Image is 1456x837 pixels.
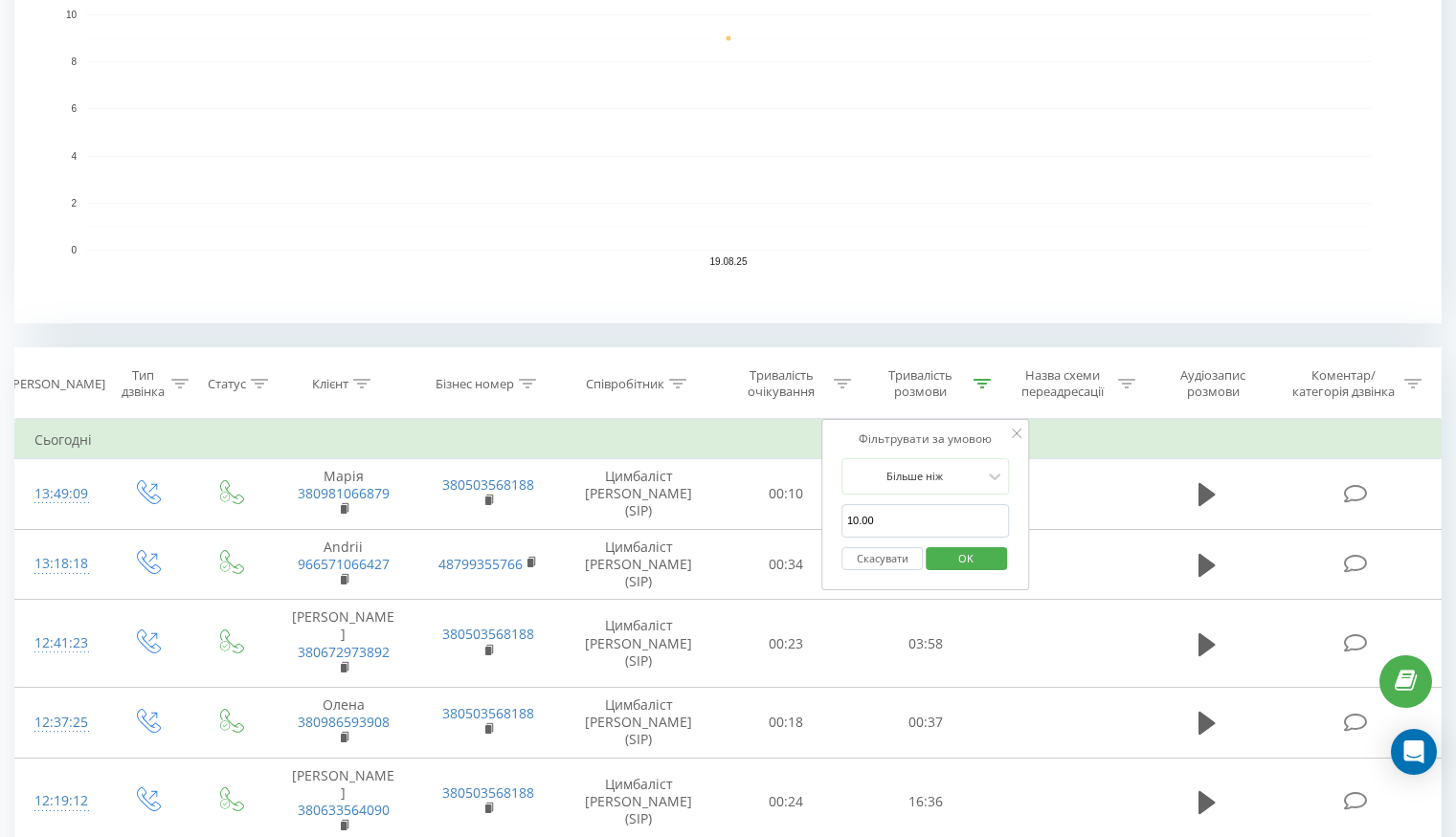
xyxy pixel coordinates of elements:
[312,376,348,392] div: Клієнт
[298,801,390,819] a: 380633564090
[926,547,1007,571] button: OK
[717,600,856,688] td: 00:23
[561,687,717,758] td: Цимбаліст [PERSON_NAME] (SIP)
[717,459,856,530] td: 00:10
[9,376,105,392] div: [PERSON_NAME]
[271,600,415,688] td: [PERSON_NAME]
[34,545,85,583] div: 13:18:18
[71,151,77,162] text: 4
[442,704,534,722] a: 380503568188
[841,430,1010,449] div: Фільтрувати за умовою
[841,547,923,571] button: Скасувати
[734,367,830,400] div: Тривалість очікування
[438,555,523,573] a: 48799355766
[442,783,534,802] a: 380503568188
[561,529,717,600] td: Цимбаліст [PERSON_NAME] (SIP)
[66,10,78,20] text: 10
[856,687,995,758] td: 00:37
[298,484,390,502] a: 380981066879
[442,475,534,494] a: 380503568188
[71,104,77,115] text: 6
[15,421,1442,459] td: Сьогодні
[1391,729,1437,775] div: Open Intercom Messenger
[939,543,993,573] span: OK
[34,782,85,820] div: 12:19:12
[208,376,246,392] div: Статус
[34,475,85,513] div: 13:49:09
[561,600,717,688] td: Цимбаліст [PERSON_NAME] (SIP)
[271,687,415,758] td: Олена
[1013,367,1113,400] div: Назва схеми переадресації
[841,504,1010,538] input: 00:00
[71,245,77,255] text: 0
[71,56,77,67] text: 8
[856,600,995,688] td: 03:58
[873,367,969,400] div: Тривалість розмови
[71,198,77,209] text: 2
[298,713,390,731] a: 380986593908
[717,529,856,600] td: 00:34
[298,643,390,661] a: 380672973892
[561,459,717,530] td: Цимбаліст [PERSON_NAME] (SIP)
[586,376,664,392] div: Співробітник
[298,555,390,573] a: 966571066427
[710,256,748,267] text: 19.08.25
[1288,367,1400,400] div: Коментар/категорія дзвінка
[442,625,534,643] a: 380503568188
[271,529,415,600] td: Andrii
[1157,367,1269,400] div: Аудіозапис розмови
[271,459,415,530] td: Марія
[717,687,856,758] td: 00:18
[121,367,166,400] div: Тип дзвінка
[34,625,85,662] div: 12:41:23
[34,704,85,741] div: 12:37:25
[436,376,514,392] div: Бізнес номер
